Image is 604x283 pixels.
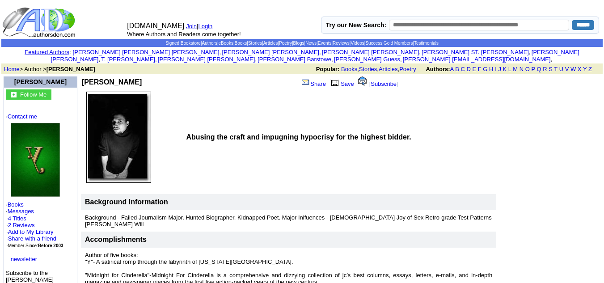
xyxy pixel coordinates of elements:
b: Abusing the craft and impugning hypocrisy for the highest bidder. [186,133,411,141]
a: Stories [248,41,262,46]
a: Q [536,66,541,72]
font: i [257,57,258,62]
a: Follow Me [20,90,46,98]
a: [PERSON_NAME] Guess [334,56,400,63]
a: Save [329,80,354,87]
a: Messages [8,208,34,215]
img: 64275.jpg [11,123,60,197]
a: Testimonials [414,41,439,46]
a: C [460,66,465,72]
a: [PERSON_NAME] [PERSON_NAME] [322,49,419,55]
a: Add to My Library [8,228,54,235]
a: Share with a friend [8,235,56,242]
font: i [552,57,553,62]
font: i [421,50,422,55]
a: Books [235,41,247,46]
img: 5312.jpg [86,92,151,183]
a: Authors [202,41,217,46]
a: 4 Titles [8,215,26,222]
a: Share [301,80,326,87]
a: Featured Authors [25,49,69,55]
a: newsletter [11,256,37,262]
b: Before 2003 [38,243,63,248]
font: i [221,50,222,55]
a: L [508,66,511,72]
a: Blogs [293,41,304,46]
a: [PERSON_NAME] Barstowe [258,56,331,63]
a: I [495,66,497,72]
a: Z [588,66,592,72]
font: Follow Me [20,91,46,98]
b: Popular: [316,66,340,72]
font: ] [397,80,398,87]
a: P [531,66,535,72]
a: News [305,41,317,46]
a: O [525,66,530,72]
a: Y [583,66,587,72]
font: i [333,57,334,62]
img: alert.gif [358,76,367,86]
b: Background Information [85,198,168,206]
a: Videos [351,41,364,46]
a: G [483,66,487,72]
font: > Author > [4,66,95,72]
img: share_page.gif [302,79,309,86]
a: F [478,66,482,72]
a: Contact me [8,113,37,120]
font: Member Since: [8,243,63,248]
font: · · [6,215,63,249]
a: X [578,66,582,72]
a: E [472,66,476,72]
a: eBooks [219,41,233,46]
font: i [321,50,322,55]
span: | | | | | | | | | | | | | | [165,41,439,46]
font: | [197,23,215,30]
a: Reviews [333,41,350,46]
a: Poetry [399,66,416,72]
a: Articles [263,41,278,46]
a: Signed Bookstore [165,41,201,46]
a: [PERSON_NAME] [14,78,67,85]
a: Articles [379,66,398,72]
b: Authors: [426,66,450,72]
a: Subscribe [371,80,397,87]
a: U [559,66,563,72]
font: · · [6,113,75,262]
a: Gold Members [384,41,413,46]
img: gc.jpg [11,92,17,97]
label: Try our New Search: [326,21,386,29]
font: i [531,50,532,55]
a: [PERSON_NAME] [PERSON_NAME] [51,49,579,63]
font: , , , , , , , , , , [51,49,579,63]
a: S [549,66,553,72]
a: H [489,66,493,72]
a: V [565,66,569,72]
a: M [513,66,518,72]
a: K [503,66,507,72]
a: Success [365,41,382,46]
img: library.gif [330,79,340,86]
a: Stories [359,66,377,72]
a: [PERSON_NAME] [EMAIL_ADDRESS][DOMAIN_NAME] [403,56,551,63]
a: Join [186,23,197,30]
a: Login [199,23,213,30]
font: Where Authors and Readers come together! [127,31,241,38]
a: N [520,66,524,72]
a: Events [318,41,332,46]
a: D [466,66,470,72]
a: Books [8,201,24,208]
font: Background - Failed Journalism Major. Hunted Biographer. Kidnapped Poet. Major Inlfuences - [DEMO... [85,214,492,228]
a: Books [341,66,357,72]
a: B [455,66,459,72]
a: W [570,66,576,72]
b: [PERSON_NAME] [46,66,95,72]
a: R [543,66,547,72]
font: i [402,57,403,62]
a: [PERSON_NAME] [PERSON_NAME] [158,56,255,63]
b: [PERSON_NAME] [82,78,142,86]
a: T [554,66,558,72]
img: logo_ad.gif [2,7,77,38]
a: T. [PERSON_NAME] [101,56,155,63]
font: [DOMAIN_NAME] [127,22,184,30]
